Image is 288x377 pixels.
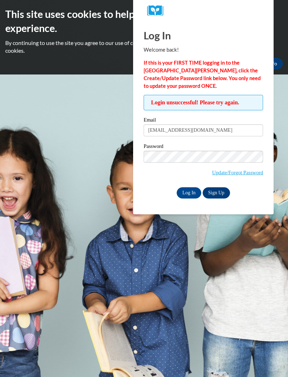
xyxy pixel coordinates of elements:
input: Log In [177,187,201,199]
p: By continuing to use the site you agree to our use of cookies. Use the ‘More info’ button to read... [5,39,283,54]
h1: Log In [144,28,263,43]
strong: If this is your FIRST TIME logging in to the [GEOGRAPHIC_DATA][PERSON_NAME], click the Create/Upd... [144,60,261,89]
img: Logo brand [147,5,168,16]
p: Welcome back! [144,46,263,54]
span: Login unsuccessful! Please try again. [144,95,263,110]
a: Sign Up [203,187,230,199]
iframe: Button to launch messaging window [260,349,282,371]
a: COX Campus [147,5,260,16]
h2: This site uses cookies to help improve your learning experience. [5,7,283,35]
label: Email [144,117,263,124]
a: Update/Forgot Password [212,170,263,175]
label: Password [144,144,263,151]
